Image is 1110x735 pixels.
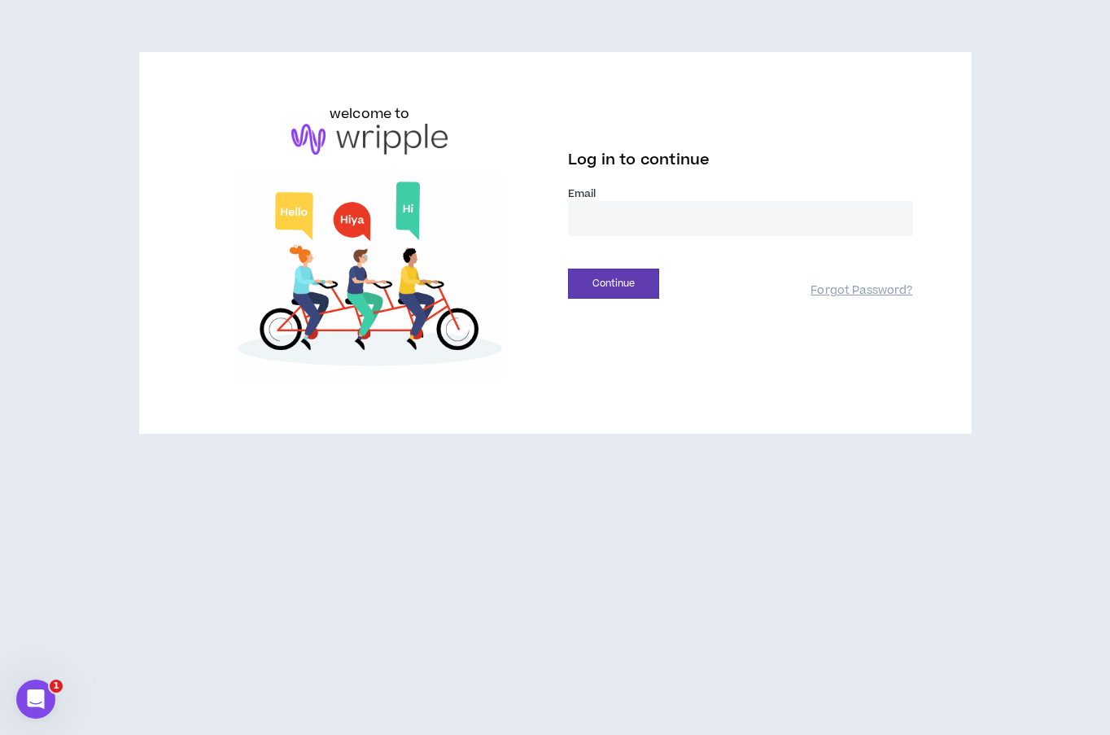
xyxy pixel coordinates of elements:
a: Forgot Password? [811,283,912,299]
span: 1 [50,680,63,693]
h6: welcome to [330,104,410,124]
label: Email [568,186,913,201]
span: Log in to continue [568,150,710,170]
iframe: Intercom live chat [16,680,55,719]
img: logo-brand.png [291,124,448,155]
button: Continue [568,269,659,299]
img: Welcome to Wripple [198,171,543,382]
